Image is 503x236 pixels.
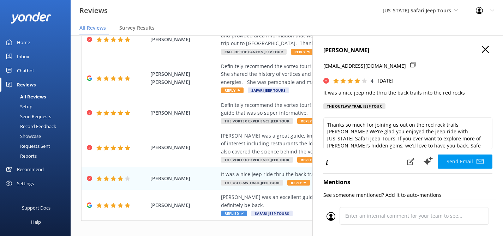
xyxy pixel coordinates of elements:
[323,117,492,149] textarea: Thanks so much for joining us out on the red rock trails, [PERSON_NAME]! We're glad you enjoyed t...
[297,157,320,163] span: Reply
[221,157,293,163] span: The Vortex Experience Jeep Tour
[4,151,71,161] a: Reports
[4,121,56,131] div: Record Feedback
[221,180,283,186] span: The Outlaw Trail Jeep Tour
[221,193,444,209] div: [PERSON_NAME] was an excellent guide! The tour was what we had expected. We will definitely be back.
[22,201,50,215] div: Support Docs
[323,103,385,109] div: The Outlaw Trail Jeep Tour
[17,35,30,49] div: Home
[119,24,155,31] span: Survey Results
[327,212,335,221] img: user_profile.svg
[4,121,71,131] a: Record Feedback
[79,5,108,16] h3: Reviews
[383,7,451,14] span: [US_STATE] Safari Jeep Tours
[371,78,373,84] span: 4
[323,89,492,97] p: It was a nice jeep ride thru the back trails into the red rocks
[221,62,444,86] div: Definitely recommend the vortex tour! Our guide was super knowledgeable and informative. She shar...
[221,24,444,47] div: We had an amazingly enjoyable guided tour [DATE]. [PERSON_NAME] was knowledgeable and provided ar...
[4,131,41,141] div: Showcase
[150,201,217,209] span: [PERSON_NAME]
[323,191,492,199] p: See someone mentioned? Add it to auto-mentions
[221,87,244,93] span: Reply
[4,151,37,161] div: Reports
[221,132,444,156] div: [PERSON_NAME] was a great guide, knowledgeable and with personality. Pointed out places of intere...
[17,162,44,176] div: Recommend
[11,12,51,24] img: yonder-white-logo.png
[251,211,293,216] span: Safari Jeep Tours
[150,109,217,117] span: [PERSON_NAME]
[150,144,217,151] span: [PERSON_NAME]
[4,131,71,141] a: Showcase
[323,178,492,187] h4: Mentions
[297,118,320,124] span: Reply
[31,215,41,229] div: Help
[4,102,71,111] a: Setup
[221,211,247,216] span: Replied
[221,170,444,178] div: It was a nice jeep ride thru the back trails into the red rocks
[323,62,406,70] p: [EMAIL_ADDRESS][DOMAIN_NAME]
[221,49,287,55] span: Call of the Canyon Jeep Tour
[248,87,289,93] span: Safari Jeep Tours
[4,92,46,102] div: All Reviews
[4,111,71,121] a: Send Requests
[221,118,293,124] span: The Vortex Experience Jeep Tour
[438,155,492,169] button: Send Email
[17,63,34,78] div: Chatbot
[323,46,492,55] h4: [PERSON_NAME]
[150,70,217,86] span: [PERSON_NAME] [PERSON_NAME]
[17,78,36,92] div: Reviews
[4,92,71,102] a: All Reviews
[378,77,394,85] p: [DATE]
[17,49,29,63] div: Inbox
[482,46,489,54] button: Close
[150,175,217,182] span: [PERSON_NAME]
[79,24,106,31] span: All Reviews
[4,141,71,151] a: Requests Sent
[291,49,313,55] span: Reply
[287,180,310,186] span: Reply
[221,101,444,117] div: Definitely recommend the vortex tour! This was an amazing experience with a knowledgeable guide t...
[4,102,32,111] div: Setup
[150,36,217,43] span: [PERSON_NAME]
[17,176,34,190] div: Settings
[4,111,51,121] div: Send Requests
[4,141,50,151] div: Requests Sent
